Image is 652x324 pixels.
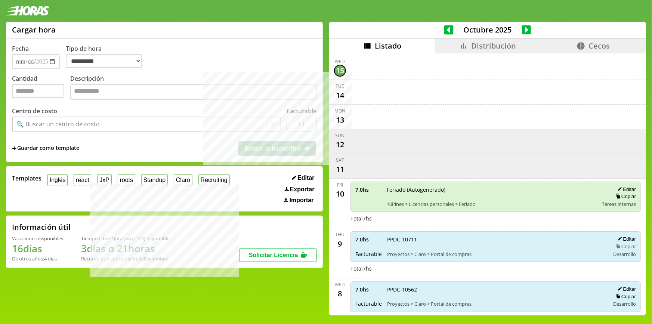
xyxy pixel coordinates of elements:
[12,84,64,98] input: Cantidad
[66,54,142,68] select: Tipo de hora
[614,193,636,200] button: Copiar
[334,114,346,126] div: 13
[614,243,636,250] button: Copiar
[12,235,63,242] div: Vacaciones disponibles
[387,236,605,243] span: PPDC-10711
[334,288,346,300] div: 8
[387,186,597,193] span: Feriado (Autogenerado)
[141,174,168,186] button: Standup
[12,144,16,152] span: +
[334,188,346,200] div: 10
[336,83,344,89] div: Tue
[12,242,63,255] h1: 16 días
[12,174,41,182] span: Templates
[47,174,68,186] button: Inglés
[602,201,636,207] span: Tareas internas
[81,255,170,262] div: Recordá que vencen a fin de
[290,186,315,193] span: Exportar
[387,286,605,293] span: PPDC-10562
[12,25,56,35] h1: Cargar hora
[613,300,636,307] span: Desarrollo
[454,25,522,35] span: Octubre 2025
[335,58,345,65] div: Wed
[70,74,317,102] label: Descripción
[12,44,29,53] label: Fecha
[350,215,641,222] div: Total 7 hs
[290,197,314,204] span: Importar
[334,139,346,151] div: 12
[387,201,597,207] span: 10Pines > Licencias personales > Feriado
[614,293,636,300] button: Copiar
[66,44,148,69] label: Tipo de hora
[12,255,63,262] div: De otros años: 4 días
[12,107,57,115] label: Centro de costo
[329,53,646,314] div: scrollable content
[282,186,317,193] button: Exportar
[387,251,605,257] span: Proyectos > Claro > Portal de compras
[355,300,382,307] span: Facturable
[239,249,317,262] button: Solicitar Licencia
[355,286,382,293] span: 7.0 hs
[81,242,170,255] h1: 3 días o 21 horas
[12,144,79,152] span: +Guardar como template
[336,132,345,139] div: Sun
[337,182,343,188] div: Fri
[70,84,317,100] textarea: Descripción
[387,300,605,307] span: Proyectos > Claro > Portal de compras
[588,41,610,51] span: Cecos
[290,174,317,182] button: Editar
[249,252,298,258] span: Solicitar Licencia
[81,235,170,242] div: Tiempo Libre Optativo (TiLO) disponible
[334,163,346,175] div: 11
[144,255,168,262] b: Diciembre
[355,250,382,257] span: Facturable
[613,251,636,257] span: Desarrollo
[334,238,346,250] div: 9
[198,174,230,186] button: Recruiting
[16,120,100,128] div: 🔍 Buscar un centro de costo
[74,174,91,186] button: react
[97,174,111,186] button: JxP
[355,186,381,193] span: 7.0 hs
[615,186,636,192] button: Editar
[336,157,344,163] div: Sat
[174,174,192,186] button: Claro
[334,89,346,101] div: 14
[12,74,70,102] label: Cantidad
[471,41,516,51] span: Distribución
[615,286,636,292] button: Editar
[12,222,71,232] h2: Información útil
[335,108,346,114] div: Mon
[297,175,314,181] span: Editar
[336,231,345,238] div: Thu
[375,41,401,51] span: Listado
[335,281,345,288] div: Wed
[355,236,382,243] span: 7.0 hs
[615,236,636,242] button: Editar
[6,6,49,16] img: logotipo
[287,107,317,115] label: Facturable
[334,65,346,77] div: 15
[350,265,641,272] div: Total 7 hs
[118,174,135,186] button: roots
